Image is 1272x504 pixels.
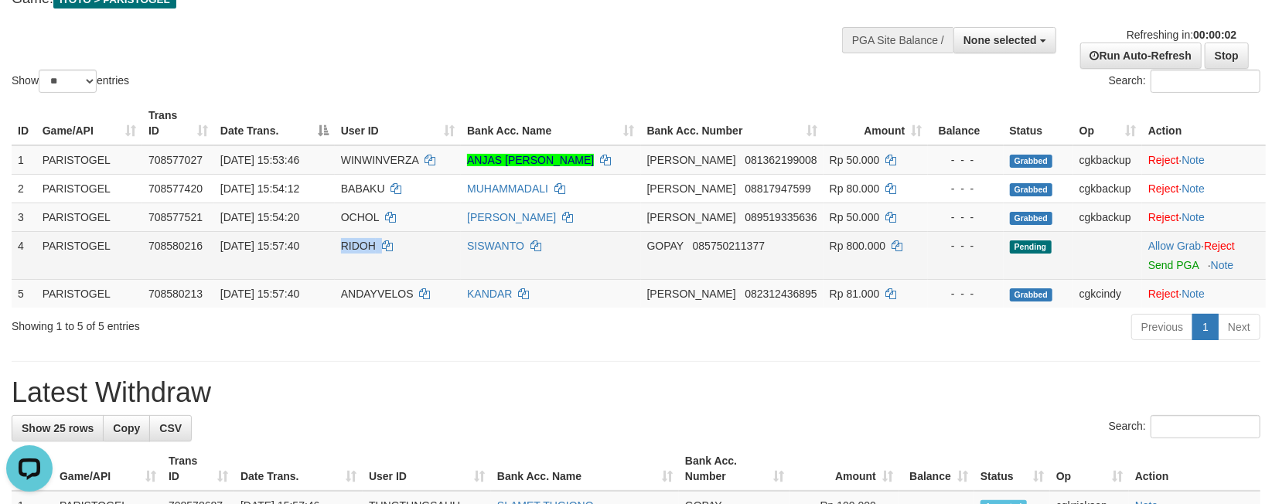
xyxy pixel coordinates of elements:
span: Copy [113,422,140,434]
td: PARISTOGEL [36,203,142,231]
th: Game/API: activate to sort column ascending [53,447,162,491]
a: Note [1182,154,1206,166]
div: - - - [934,152,997,168]
div: Showing 1 to 5 of 5 entries [12,312,518,334]
td: PARISTOGEL [36,174,142,203]
a: CSV [149,415,192,441]
a: 1 [1192,314,1219,340]
span: Grabbed [1010,288,1053,301]
th: Amount: activate to sort column ascending [790,447,899,491]
a: Reject [1148,154,1179,166]
span: Copy 081362199008 to clipboard [745,154,817,166]
th: Game/API: activate to sort column ascending [36,101,142,145]
th: Bank Acc. Number: activate to sort column ascending [641,101,824,145]
td: PARISTOGEL [36,145,142,175]
th: User ID: activate to sort column ascending [335,101,461,145]
td: cgkbackup [1073,203,1142,231]
span: 708580213 [148,288,203,300]
a: Reject [1148,288,1179,300]
a: Note [1211,259,1234,271]
span: Show 25 rows [22,422,94,434]
th: User ID: activate to sort column ascending [363,447,491,491]
td: 2 [12,174,36,203]
a: MUHAMMADALI [467,182,548,195]
span: 708577420 [148,182,203,195]
div: - - - [934,238,997,254]
span: [PERSON_NAME] [647,211,736,223]
span: [DATE] 15:57:40 [220,240,299,252]
label: Search: [1109,70,1260,93]
td: · [1142,279,1266,308]
a: Next [1218,314,1260,340]
td: 5 [12,279,36,308]
td: · [1142,203,1266,231]
a: KANDAR [467,288,512,300]
span: Pending [1010,240,1052,254]
td: · [1142,174,1266,203]
label: Search: [1109,415,1260,438]
input: Search: [1151,70,1260,93]
span: OCHOL [341,211,379,223]
span: CSV [159,422,182,434]
th: Balance [928,101,1003,145]
div: - - - [934,286,997,301]
a: Reject [1148,211,1179,223]
button: None selected [953,27,1056,53]
td: · [1142,145,1266,175]
th: Status: activate to sort column ascending [974,447,1050,491]
select: Showentries [39,70,97,93]
span: [DATE] 15:54:20 [220,211,299,223]
td: 3 [12,203,36,231]
div: PGA Site Balance / [842,27,953,53]
span: [DATE] 15:54:12 [220,182,299,195]
th: Amount: activate to sort column ascending [824,101,929,145]
span: None selected [963,34,1037,46]
span: Rp 81.000 [830,288,880,300]
span: Copy 089519335636 to clipboard [745,211,817,223]
th: Trans ID: activate to sort column ascending [142,101,214,145]
td: 1 [12,145,36,175]
th: Balance: activate to sort column ascending [899,447,974,491]
a: Previous [1131,314,1193,340]
input: Search: [1151,415,1260,438]
span: ANDAYVELOS [341,288,414,300]
span: 708580216 [148,240,203,252]
span: WINWINVERZA [341,154,418,166]
span: Rp 50.000 [830,154,880,166]
a: [PERSON_NAME] [467,211,556,223]
a: Reject [1204,240,1235,252]
a: Allow Grab [1148,240,1201,252]
span: Grabbed [1010,155,1053,168]
a: Copy [103,415,150,441]
span: Refreshing in: [1127,29,1236,41]
span: Copy 08817947599 to clipboard [745,182,811,195]
h1: Latest Withdraw [12,377,1260,408]
td: · [1142,231,1266,279]
span: BABAKU [341,182,385,195]
span: Rp 50.000 [830,211,880,223]
label: Show entries [12,70,129,93]
th: Bank Acc. Number: activate to sort column ascending [679,447,790,491]
th: Status [1004,101,1073,145]
div: - - - [934,209,997,225]
a: Note [1182,211,1206,223]
th: Action [1142,101,1266,145]
span: Copy 085750211377 to clipboard [693,240,765,252]
span: RIDOH [341,240,376,252]
th: Op: activate to sort column ascending [1050,447,1129,491]
a: Stop [1205,43,1249,69]
th: Op: activate to sort column ascending [1073,101,1142,145]
th: Bank Acc. Name: activate to sort column ascending [461,101,640,145]
span: Grabbed [1010,183,1053,196]
td: cgkbackup [1073,145,1142,175]
td: PARISTOGEL [36,231,142,279]
span: Copy 082312436895 to clipboard [745,288,817,300]
span: GOPAY [647,240,684,252]
a: Reject [1148,182,1179,195]
th: Date Trans.: activate to sort column descending [214,101,335,145]
th: Action [1129,447,1260,491]
th: Date Trans.: activate to sort column ascending [234,447,363,491]
span: Grabbed [1010,212,1053,225]
span: 708577521 [148,211,203,223]
a: Run Auto-Refresh [1080,43,1202,69]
